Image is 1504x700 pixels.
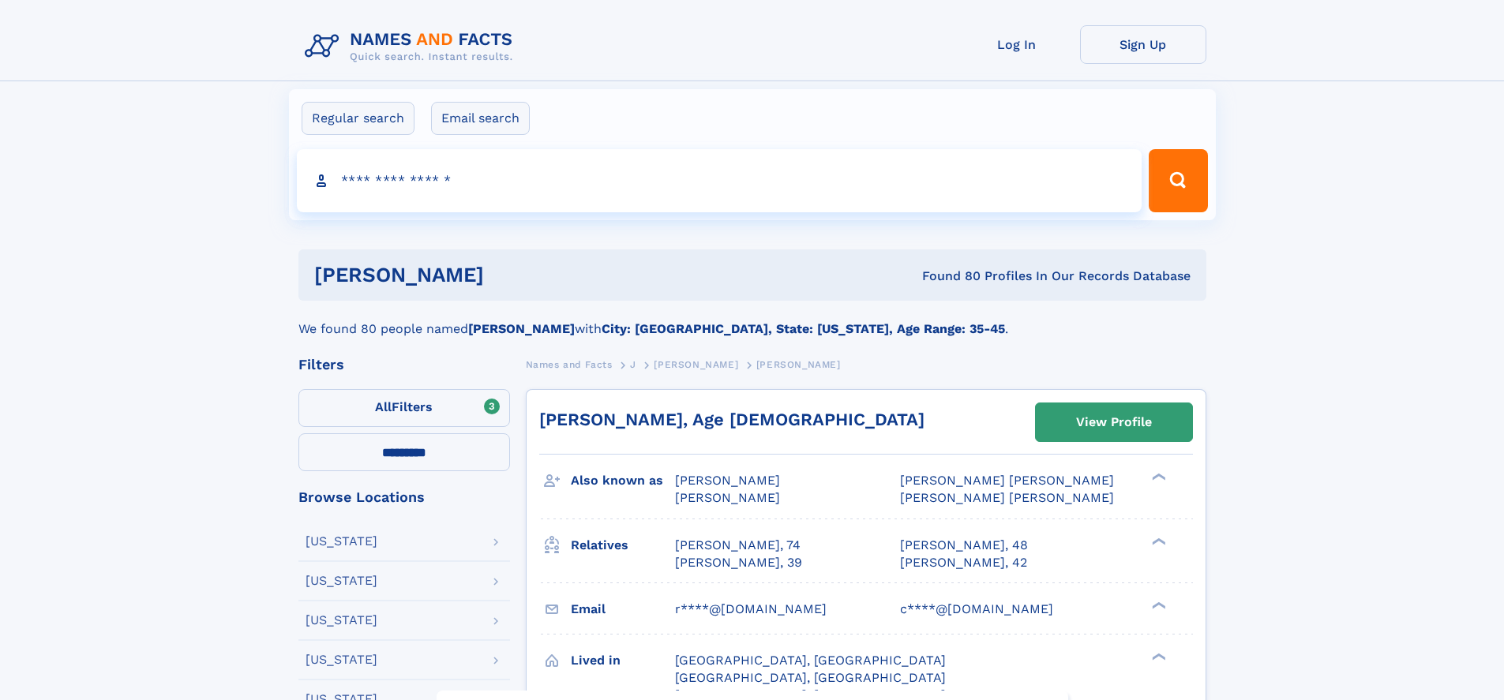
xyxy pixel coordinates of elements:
[1148,651,1167,661] div: ❯
[756,359,841,370] span: [PERSON_NAME]
[1148,472,1167,482] div: ❯
[306,535,377,548] div: [US_STATE]
[1148,600,1167,610] div: ❯
[675,473,780,488] span: [PERSON_NAME]
[900,554,1027,571] a: [PERSON_NAME], 42
[431,102,530,135] label: Email search
[571,596,675,623] h3: Email
[306,614,377,627] div: [US_STATE]
[298,490,510,504] div: Browse Locations
[630,359,636,370] span: J
[1036,403,1192,441] a: View Profile
[298,357,510,372] div: Filters
[675,537,801,554] a: [PERSON_NAME], 74
[900,490,1114,505] span: [PERSON_NAME] [PERSON_NAME]
[654,359,738,370] span: [PERSON_NAME]
[306,575,377,587] div: [US_STATE]
[900,537,1028,554] a: [PERSON_NAME], 48
[571,532,675,559] h3: Relatives
[675,490,780,505] span: [PERSON_NAME]
[571,647,675,674] h3: Lived in
[539,410,925,429] a: [PERSON_NAME], Age [DEMOGRAPHIC_DATA]
[375,399,392,414] span: All
[630,354,636,374] a: J
[1076,404,1152,440] div: View Profile
[526,354,613,374] a: Names and Facts
[602,321,1005,336] b: City: [GEOGRAPHIC_DATA], State: [US_STATE], Age Range: 35-45
[675,670,946,685] span: [GEOGRAPHIC_DATA], [GEOGRAPHIC_DATA]
[298,301,1206,339] div: We found 80 people named with .
[306,653,377,666] div: [US_STATE]
[297,149,1142,212] input: search input
[314,265,703,285] h1: [PERSON_NAME]
[954,25,1080,64] a: Log In
[675,653,946,668] span: [GEOGRAPHIC_DATA], [GEOGRAPHIC_DATA]
[302,102,414,135] label: Regular search
[703,268,1191,285] div: Found 80 Profiles In Our Records Database
[571,467,675,494] h3: Also known as
[900,473,1114,488] span: [PERSON_NAME] [PERSON_NAME]
[654,354,738,374] a: [PERSON_NAME]
[1148,536,1167,546] div: ❯
[468,321,575,336] b: [PERSON_NAME]
[1080,25,1206,64] a: Sign Up
[675,554,802,571] a: [PERSON_NAME], 39
[1149,149,1207,212] button: Search Button
[298,25,526,68] img: Logo Names and Facts
[298,389,510,427] label: Filters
